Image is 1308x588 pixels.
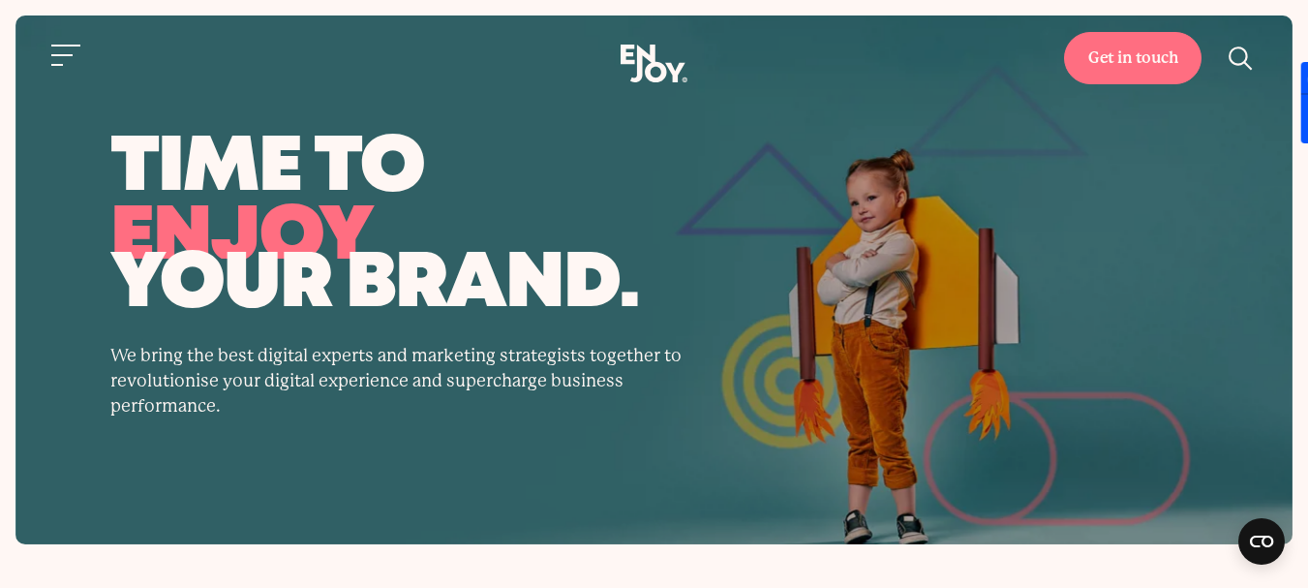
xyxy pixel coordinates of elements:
span: your brand. [110,259,1199,312]
button: Site navigation [46,35,87,76]
a: Get in touch [1064,32,1202,84]
p: We bring the best digital experts and marketing strategists together to revolutionise your digita... [110,343,691,418]
span: time to [110,142,1199,196]
button: Open CMP widget [1238,518,1285,565]
span: enjoy [110,205,374,269]
button: Site search [1221,38,1262,78]
span: grow [110,136,367,200]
